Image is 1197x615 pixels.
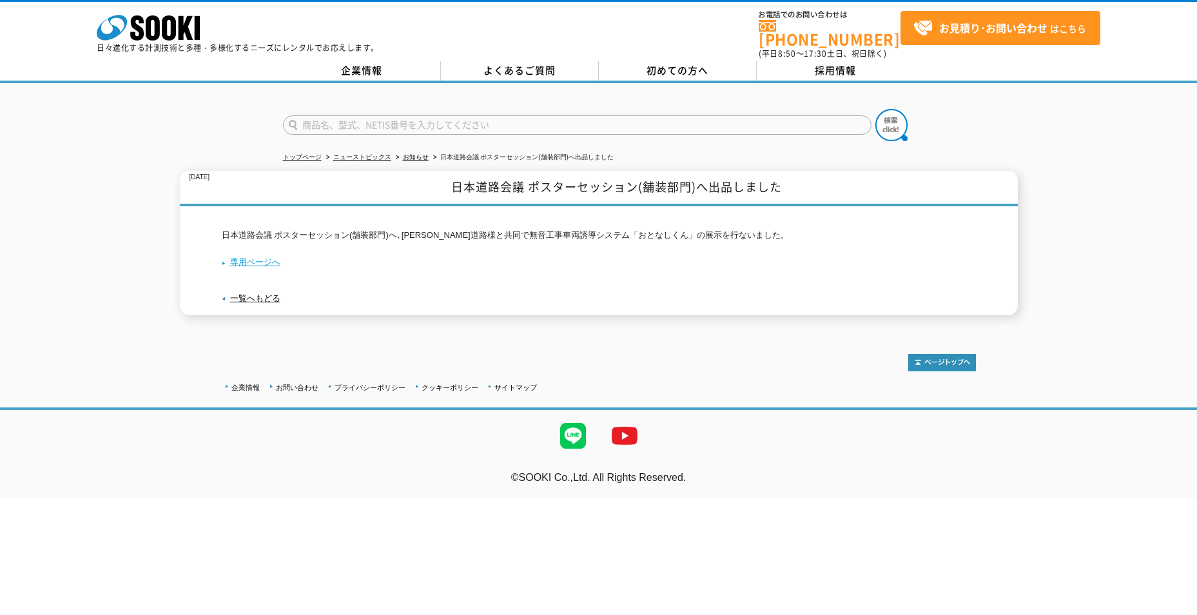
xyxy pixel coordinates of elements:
a: よくあるご質問 [441,61,599,81]
p: 日々進化する計測技術と多種・多様化するニーズにレンタルでお応えします。 [97,44,379,52]
p: [DATE] [190,171,209,184]
a: お知らせ [403,153,429,161]
a: お見積り･お問い合わせはこちら [900,11,1100,45]
li: 日本道路会議 ポスターセッション(舗装部門)へ出品しました [431,151,614,164]
a: 初めての方へ [599,61,757,81]
a: ニューストピックス [333,153,391,161]
img: YouTube [599,410,650,462]
a: 企業情報 [283,61,441,81]
a: 専用ページへ [222,257,280,267]
p: 日本道路会議 ポスターセッション(舗装部門)へ､[PERSON_NAME]道路様と共同で無音工事車両誘導システム「おとなしくん」の展示を行ないました。 [222,229,976,242]
a: 採用情報 [757,61,915,81]
span: 8:50 [778,48,796,59]
img: トップページへ [908,354,976,371]
span: (平日 ～ 土日、祝日除く) [759,48,886,59]
strong: お見積り･お問い合わせ [939,20,1047,35]
a: [PHONE_NUMBER] [759,20,900,46]
a: トップページ [283,153,322,161]
a: お問い合わせ [276,384,318,391]
input: 商品名、型式、NETIS番号を入力してください [283,115,871,135]
span: お電話でのお問い合わせは [759,11,900,19]
span: 17:30 [804,48,827,59]
a: 企業情報 [231,384,260,391]
a: 一覧へもどる [230,293,280,303]
a: テストMail [1147,485,1197,496]
span: 初めての方へ [647,63,708,77]
span: はこちら [913,19,1086,38]
img: LINE [547,410,599,462]
img: btn_search.png [875,109,908,141]
a: クッキーポリシー [422,384,478,391]
a: プライバシーポリシー [335,384,405,391]
h1: 日本道路会議 ポスターセッション(舗装部門)へ出品しました [180,171,1018,206]
a: サイトマップ [494,384,537,391]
